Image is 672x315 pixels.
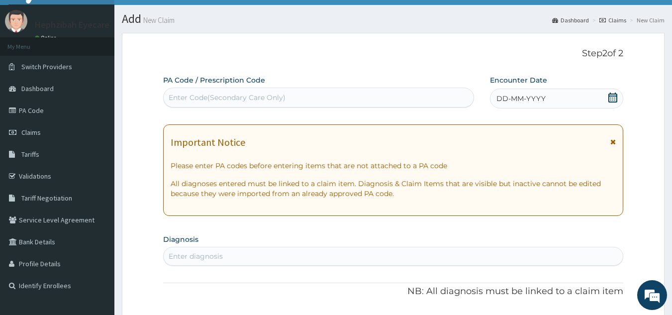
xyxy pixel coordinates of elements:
div: Enter Code(Secondary Care Only) [169,93,286,103]
a: Dashboard [552,16,589,24]
img: User Image [5,10,27,32]
div: Enter diagnosis [169,251,223,261]
img: d_794563401_company_1708531726252_794563401 [18,50,40,75]
h1: Add [122,12,665,25]
label: PA Code / Prescription Code [163,75,265,85]
span: Tariffs [21,150,39,159]
span: DD-MM-YYYY [496,94,546,104]
div: Minimize live chat window [163,5,187,29]
li: New Claim [627,16,665,24]
div: Chat with us now [52,56,167,69]
span: We're online! [58,94,137,195]
span: Dashboard [21,84,54,93]
a: Claims [599,16,626,24]
p: Step 2 of 2 [163,48,624,59]
span: Switch Providers [21,62,72,71]
small: New Claim [141,16,175,24]
span: Claims [21,128,41,137]
textarea: Type your message and hit 'Enter' [5,210,190,244]
p: Hephzibah Eyecare [35,20,109,29]
label: Encounter Date [490,75,547,85]
span: Tariff Negotiation [21,194,72,203]
p: Please enter PA codes before entering items that are not attached to a PA code [171,161,616,171]
a: Online [35,34,59,41]
p: All diagnoses entered must be linked to a claim item. Diagnosis & Claim Items that are visible bu... [171,179,616,199]
p: NB: All diagnosis must be linked to a claim item [163,285,624,298]
label: Diagnosis [163,234,198,244]
h1: Important Notice [171,137,245,148]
